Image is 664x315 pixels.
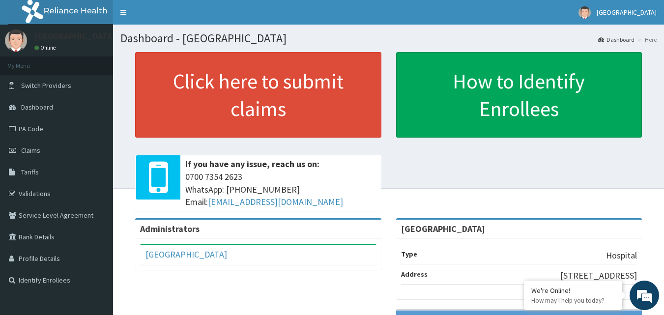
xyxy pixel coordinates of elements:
[140,223,200,234] b: Administrators
[145,249,227,260] a: [GEOGRAPHIC_DATA]
[401,223,485,234] strong: [GEOGRAPHIC_DATA]
[57,95,136,194] span: We're online!
[135,52,381,138] a: Click here to submit claims
[396,52,642,138] a: How to Identify Enrollees
[578,6,591,19] img: User Image
[401,250,417,258] b: Type
[21,81,71,90] span: Switch Providers
[21,103,53,112] span: Dashboard
[208,196,343,207] a: [EMAIL_ADDRESS][DOMAIN_NAME]
[606,249,637,262] p: Hospital
[598,35,635,44] a: Dashboard
[21,168,39,176] span: Tariffs
[531,296,615,305] p: How may I help you today?
[34,32,115,41] p: [GEOGRAPHIC_DATA]
[120,32,657,45] h1: Dashboard - [GEOGRAPHIC_DATA]
[21,146,40,155] span: Claims
[5,29,27,52] img: User Image
[635,35,657,44] li: Here
[185,171,376,208] span: 0700 7354 2623 WhatsApp: [PHONE_NUMBER] Email:
[51,55,165,68] div: Chat with us now
[185,158,319,170] b: If you have any issue, reach us on:
[5,210,187,245] textarea: Type your message and hit 'Enter'
[597,8,657,17] span: [GEOGRAPHIC_DATA]
[161,5,185,29] div: Minimize live chat window
[531,286,615,295] div: We're Online!
[18,49,40,74] img: d_794563401_company_1708531726252_794563401
[560,269,637,282] p: [STREET_ADDRESS]
[34,44,58,51] a: Online
[401,270,428,279] b: Address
